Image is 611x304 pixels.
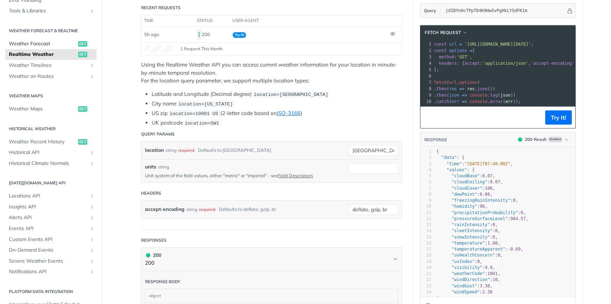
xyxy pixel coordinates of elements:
span: 9.9 [485,265,493,270]
span: => [462,99,467,104]
span: Weather Forecast [9,40,76,47]
div: 22 [420,277,431,283]
th: user agent [230,15,388,27]
div: 8 [420,191,431,197]
span: . ( . ()) [434,86,495,91]
div: required [178,145,194,155]
label: accept-encoding [145,204,185,214]
button: Try It! [545,110,572,125]
div: 23 [420,283,431,289]
span: : , [436,173,495,178]
span: 984.57 [511,216,526,221]
div: Recent Requests [141,5,181,11]
span: "[DATE]T07:48:00Z" [465,161,511,166]
div: 10 [420,98,432,105]
div: 200 [145,251,161,259]
span: err [452,99,460,104]
span: { [436,149,439,154]
h2: Platform DATA integration [5,288,97,295]
span: "dewPoint" [452,192,477,197]
h2: Weather Forecast & realtime [5,28,97,34]
span: "cloudCover" [452,186,482,191]
span: log [490,93,498,98]
span: location=[US_STATE] [178,102,233,107]
span: 2.38 [482,289,493,294]
span: res [467,86,475,91]
span: 0.07 [490,179,500,184]
span: : , [436,253,503,258]
span: Alerts API [9,214,87,221]
a: Severe Weather EventsShow subpages for Severe Weather Events [5,256,97,266]
canvas: Line Graph [145,45,173,52]
div: 24 [420,289,431,295]
div: 25 [420,295,431,301]
span: = [470,48,472,53]
span: 0 [513,198,516,203]
span: Tools & Libraries [9,7,87,15]
th: status [194,15,230,27]
span: 0.69 [511,247,521,252]
div: 1 [420,41,432,47]
span: Weather Timelines [9,62,87,69]
span: : , [436,259,482,264]
span: "windGust" [452,283,477,288]
span: Insights API [9,203,87,211]
button: Show subpages for Tools & Libraries [89,8,95,14]
span: 5h ago [144,31,159,37]
span: Events API [9,225,87,232]
span: "windDirection" [452,277,490,282]
span: 3.38 [480,283,490,288]
span: }; [434,67,439,72]
a: On-Demand EventsShow subpages for On-Demand Events [5,245,97,256]
div: 2 [420,47,432,54]
span: : , [436,198,518,203]
div: 16 [420,240,431,246]
span: fetch [434,80,447,85]
span: : , [436,192,493,197]
span: "data" [441,155,456,160]
span: options [459,80,477,85]
span: json [500,93,511,98]
button: Show subpages for Historical Climate Normals [89,161,95,166]
a: Alerts APIShow subpages for Alerts API [5,212,97,223]
div: 4 [420,167,431,173]
span: err [505,99,513,104]
span: : , [436,222,498,227]
div: object [145,289,396,303]
span: : , [436,161,513,166]
div: required [199,204,215,214]
span: 0 [520,210,523,215]
span: '[URL][DOMAIN_NAME][DATE]' [465,42,531,47]
li: Latitude and Longitude (Decimal degree) [152,90,402,98]
div: Headers [141,190,161,196]
span: 1 Request This Month [180,46,223,52]
span: res [449,86,457,91]
span: Realtime Weather [9,51,76,58]
a: Historical Climate NormalsShow subpages for Historical Climate Normals [5,158,97,169]
label: location [145,145,164,155]
span: : , [436,271,500,276]
div: 19 [420,259,431,265]
span: Historical Climate Normals [9,160,87,167]
span: ; [434,42,534,47]
span: console [470,93,488,98]
button: Show subpages for Weather on Routes [89,74,95,79]
li: UK postcode [152,119,402,127]
a: Weather TimelinesShow subpages for Weather Timelines [5,60,97,71]
button: 200200-ResultExample [514,136,572,143]
span: = [459,42,462,47]
a: Realtime Weatherget [5,49,97,60]
span: "weatherCode" [452,271,485,276]
span: Weather Recent History [9,138,76,145]
span: Example [548,137,563,142]
span: : , [436,265,495,270]
span: 10 [493,277,497,282]
span: : , [436,204,488,209]
span: 0 [493,235,495,240]
span: catch [436,99,449,104]
span: location=10001 US [169,111,218,116]
span: => [459,86,464,91]
span: . ( . ( )) [434,93,516,98]
span: headers [439,61,457,66]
